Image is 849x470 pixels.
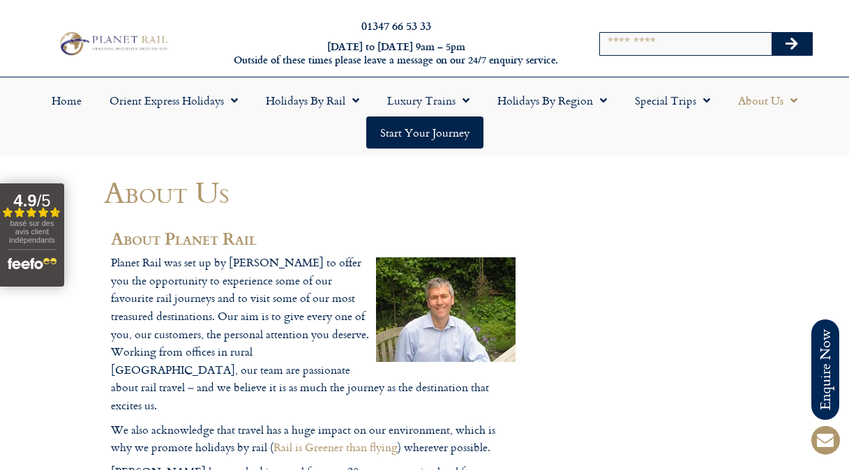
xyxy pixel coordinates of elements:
[621,84,724,116] a: Special Trips
[7,84,842,149] nav: Menu
[111,254,516,414] p: Planet Rail was set up by [PERSON_NAME] to offer you the opportunity to experience some of our fa...
[55,29,171,57] img: Planet Rail Train Holidays Logo
[111,421,516,457] p: We also acknowledge that travel has a huge impact on our environment, which is why we promote hol...
[273,439,398,455] a: Rail is Greener than flying
[376,257,516,362] img: guy-saunders
[38,84,96,116] a: Home
[373,84,483,116] a: Luxury Trains
[361,17,431,33] a: 01347 66 53 33
[104,176,523,209] h1: About Us
[483,84,621,116] a: Holidays by Region
[724,84,811,116] a: About Us
[96,84,252,116] a: Orient Express Holidays
[772,33,812,55] button: Search
[252,84,373,116] a: Holidays by Rail
[366,116,483,149] a: Start your Journey
[230,40,563,66] h6: [DATE] to [DATE] 9am – 5pm Outside of these times please leave a message on our 24/7 enquiry serv...
[111,229,516,248] h2: About Planet Rail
